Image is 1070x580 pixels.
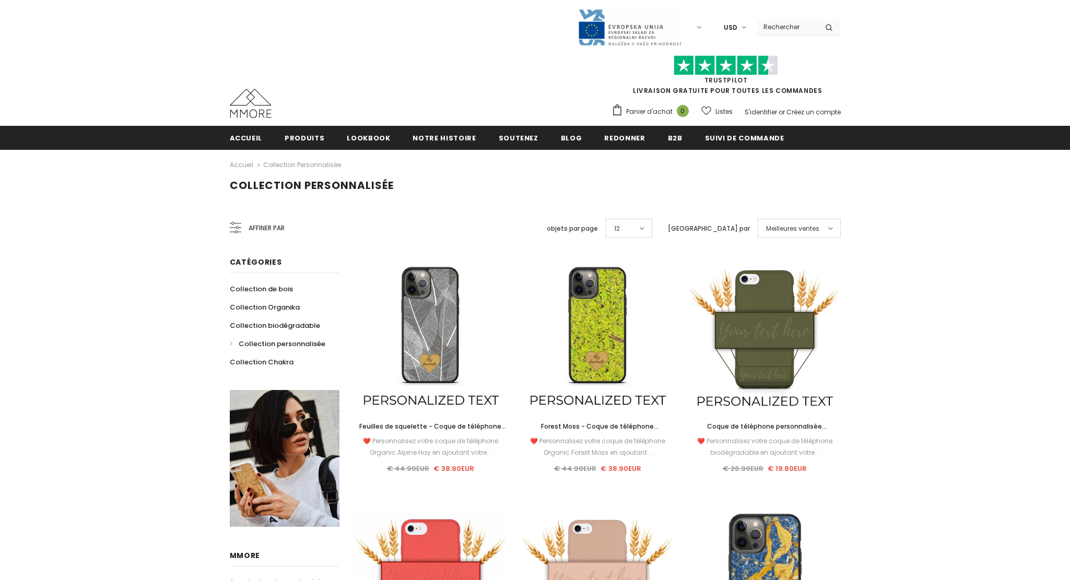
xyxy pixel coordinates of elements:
span: Collection personnalisée [239,339,325,349]
a: Panier d'achat 0 [612,104,694,120]
a: Redonner [604,126,645,149]
a: S'identifier [745,108,777,116]
a: soutenez [499,126,538,149]
span: or [779,108,785,116]
span: Lookbook [347,133,390,143]
a: Lookbook [347,126,390,149]
span: € 38.90EUR [601,464,641,474]
span: Notre histoire [413,133,476,143]
span: € 26.90EUR [723,464,763,474]
span: Blog [561,133,582,143]
span: soutenez [499,133,538,143]
span: MMORE [230,550,261,561]
span: Affiner par [249,222,285,234]
span: Redonner [604,133,645,143]
span: Collection Chakra [230,357,293,367]
a: Accueil [230,159,253,171]
span: Panier d'achat [626,106,673,117]
a: Coque de téléphone personnalisée biodégradable - Vert olive [689,421,840,432]
a: Collection Organika [230,298,300,316]
span: Coque de téléphone personnalisée biodégradable - Vert olive [707,422,827,442]
span: € 44.90EUR [387,464,429,474]
span: 12 [614,223,620,234]
a: Suivi de commande [705,126,784,149]
a: B2B [668,126,683,149]
a: Collection Chakra [230,353,293,371]
a: Forest Moss - Coque de téléphone personnalisée - Cadeau personnalisé [522,421,673,432]
div: ❤️ Personnalisez votre coque de téléphone Organic Alpine Hay en ajoutant votre... [355,435,507,458]
a: TrustPilot [704,76,748,85]
img: Javni Razpis [578,8,682,46]
span: Collection personnalisée [230,178,394,193]
a: Blog [561,126,582,149]
span: USD [724,22,737,33]
span: Catégories [230,257,282,267]
a: Collection biodégradable [230,316,320,335]
a: Produits [285,126,324,149]
a: Notre histoire [413,126,476,149]
a: Collection personnalisée [263,160,341,169]
img: Cas MMORE [230,89,272,118]
span: Collection de bois [230,284,293,294]
div: ❤️ Personnalisez votre coque de téléphone biodégradable en ajoutant votre... [689,435,840,458]
img: Faites confiance aux étoiles pilotes [674,55,778,76]
span: Meilleures ventes [766,223,819,234]
span: Produits [285,133,324,143]
a: Créez un compte [786,108,841,116]
span: € 44.90EUR [554,464,596,474]
label: [GEOGRAPHIC_DATA] par [668,223,750,234]
div: ❤️ Personnalisez votre coque de téléphone Organic Forest Moss en ajoutant... [522,435,673,458]
span: B2B [668,133,683,143]
span: 0 [677,105,689,117]
span: € 19.80EUR [768,464,807,474]
span: Collection biodégradable [230,321,320,330]
span: Feuilles de squelette - Coque de téléphone personnalisée - Cadeau personnalisé [359,422,506,442]
a: Accueil [230,126,263,149]
span: LIVRAISON GRATUITE POUR TOUTES LES COMMANDES [612,60,841,95]
a: Listes [701,102,733,121]
a: Javni Razpis [578,22,682,31]
span: Forest Moss - Coque de téléphone personnalisée - Cadeau personnalisé [536,422,659,442]
a: Collection de bois [230,280,293,298]
input: Search Site [757,19,817,34]
a: Collection personnalisée [230,335,325,353]
span: Suivi de commande [705,133,784,143]
span: € 38.90EUR [433,464,474,474]
label: objets par page [547,223,598,234]
span: Listes [715,106,733,117]
span: Accueil [230,133,263,143]
a: Feuilles de squelette - Coque de téléphone personnalisée - Cadeau personnalisé [355,421,507,432]
span: Collection Organika [230,302,300,312]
